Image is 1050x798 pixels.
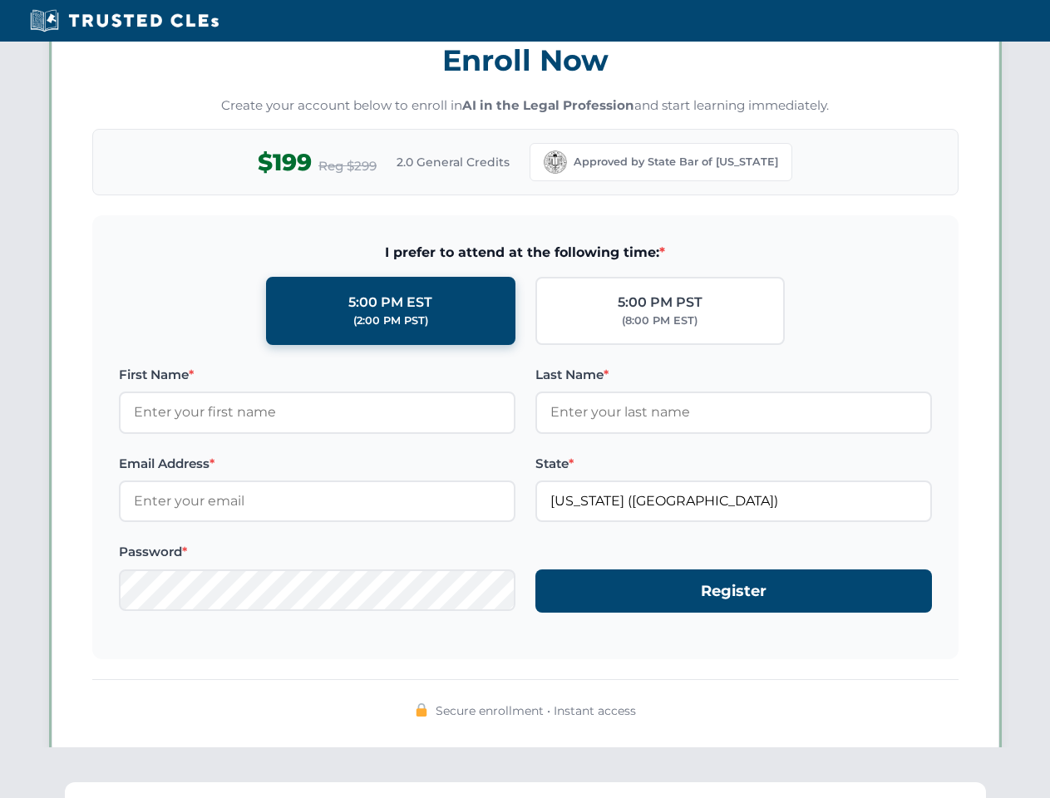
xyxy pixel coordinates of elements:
[622,313,698,329] div: (8:00 PM EST)
[119,365,515,385] label: First Name
[119,480,515,522] input: Enter your email
[119,542,515,562] label: Password
[258,144,312,181] span: $199
[348,292,432,313] div: 5:00 PM EST
[544,150,567,174] img: California Bar
[415,703,428,717] img: 🔒
[535,392,932,433] input: Enter your last name
[574,154,778,170] span: Approved by State Bar of [US_STATE]
[535,454,932,474] label: State
[535,365,932,385] label: Last Name
[618,292,702,313] div: 5:00 PM PST
[25,8,224,33] img: Trusted CLEs
[119,392,515,433] input: Enter your first name
[353,313,428,329] div: (2:00 PM PST)
[119,454,515,474] label: Email Address
[92,96,959,116] p: Create your account below to enroll in and start learning immediately.
[119,242,932,264] span: I prefer to attend at the following time:
[397,153,510,171] span: 2.0 General Credits
[92,34,959,86] h3: Enroll Now
[318,156,377,176] span: Reg $299
[535,569,932,613] button: Register
[535,480,932,522] input: California (CA)
[436,702,636,720] span: Secure enrollment • Instant access
[462,97,634,113] strong: AI in the Legal Profession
